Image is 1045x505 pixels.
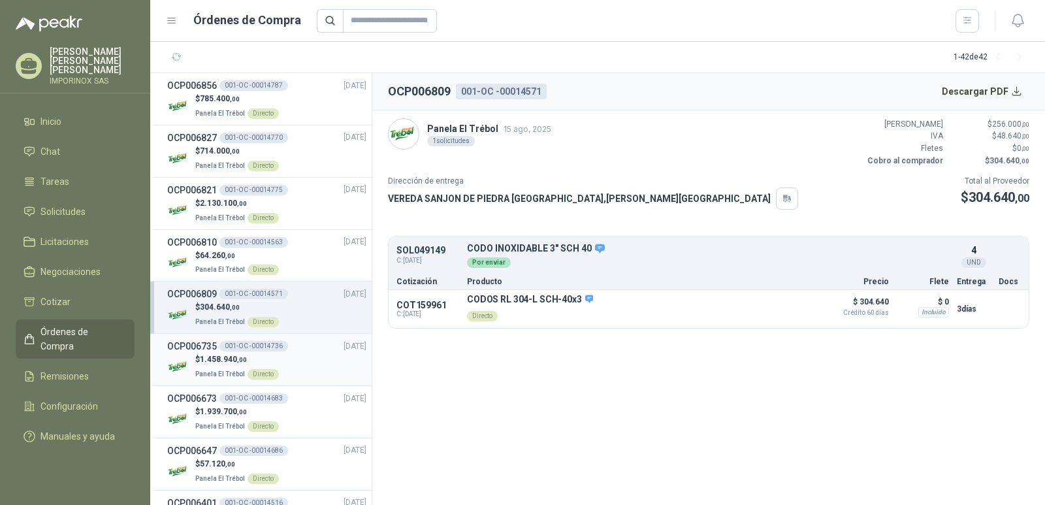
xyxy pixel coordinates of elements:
span: Licitaciones [40,235,89,249]
p: $ [195,93,279,105]
h2: OCP006809 [388,82,451,101]
div: 1 solicitudes [427,136,475,146]
a: Manuales y ayuda [16,424,135,449]
p: Producto [467,278,816,285]
a: Órdenes de Compra [16,319,135,359]
span: ,00 [230,148,240,155]
span: Negociaciones [40,265,101,279]
span: Inicio [40,114,61,129]
span: Órdenes de Compra [40,325,122,353]
span: Panela El Trébol [195,318,245,325]
p: $ [195,301,279,314]
span: 304.640 [200,302,240,312]
div: Directo [248,213,279,223]
span: 785.400 [200,94,240,103]
p: CODO INOXIDABLE 3" SCH 40 [467,243,949,255]
p: $ [195,353,279,366]
span: [DATE] [344,340,366,353]
p: IVA [865,130,943,142]
div: Directo [248,108,279,119]
a: Chat [16,139,135,164]
p: $ [951,130,1029,142]
div: Directo [248,317,279,327]
div: 001-OC -00014571 [456,84,547,99]
div: Directo [248,421,279,432]
span: 304.640 [969,189,1029,205]
a: OCP006827001-OC -00014770[DATE] Company Logo$714.000,00Panela El TrébolDirecto [167,131,366,172]
a: OCP006735001-OC -00014736[DATE] Company Logo$1.458.940,00Panela El TrébolDirecto [167,339,366,380]
img: Company Logo [167,95,190,118]
a: OCP006810001-OC -00014563[DATE] Company Logo$64.260,00Panela El TrébolDirecto [167,235,366,276]
p: $ [195,458,279,470]
span: [DATE] [344,131,366,144]
span: 48.640 [997,131,1029,140]
div: 001-OC -00014775 [219,185,288,195]
h3: OCP006647 [167,444,217,458]
p: [PERSON_NAME] [865,118,943,131]
span: Cotizar [40,295,71,309]
p: $ [951,118,1029,131]
span: 714.000 [200,146,240,155]
span: Panela El Trébol [195,370,245,378]
button: Descargar PDF [935,78,1030,105]
img: Company Logo [167,251,190,274]
span: Panela El Trébol [195,475,245,482]
span: ,00 [237,408,247,415]
p: Dirección de entrega [388,175,798,187]
p: Docs [999,278,1021,285]
h3: OCP006735 [167,339,217,353]
a: Configuración [16,394,135,419]
span: ,00 [1020,157,1029,165]
span: Manuales y ayuda [40,429,115,444]
a: Solicitudes [16,199,135,224]
div: UND [961,257,986,268]
span: 1.458.940 [200,355,247,364]
h3: OCP006810 [167,235,217,250]
div: 001-OC -00014571 [219,289,288,299]
span: 2.130.100 [200,199,247,208]
p: Cotización [396,278,459,285]
img: Company Logo [167,408,190,431]
span: Solicitudes [40,204,86,219]
span: 15 ago, 2025 [504,124,551,134]
a: OCP006809001-OC -00014571[DATE] Company Logo$304.640,00Panela El TrébolDirecto [167,287,366,328]
span: Configuración [40,399,98,414]
span: ,00 [225,252,235,259]
span: Panela El Trébol [195,266,245,273]
p: Flete [897,278,949,285]
a: Tareas [16,169,135,194]
div: Directo [248,369,279,380]
h3: OCP006827 [167,131,217,145]
p: 3 días [957,301,991,317]
span: Remisiones [40,369,89,383]
span: 57.120 [200,459,235,468]
span: [DATE] [344,236,366,248]
span: 256.000 [992,120,1029,129]
p: Cobro al comprador [865,155,943,167]
p: $ 304.640 [824,294,889,316]
p: $ [951,155,1029,167]
p: Fletes [865,142,943,155]
p: $ 0 [897,294,949,310]
img: Company Logo [389,119,419,149]
span: ,00 [230,95,240,103]
span: 64.260 [200,251,235,260]
img: Company Logo [167,355,190,378]
span: Panela El Trébol [195,423,245,430]
a: Licitaciones [16,229,135,254]
a: OCP006856001-OC -00014787[DATE] Company Logo$785.400,00Panela El TrébolDirecto [167,78,366,120]
a: OCP006673001-OC -00014683[DATE] Company Logo$1.939.700,00Panela El TrébolDirecto [167,391,366,432]
span: Crédito 60 días [824,310,889,316]
span: 0 [1017,144,1029,153]
span: ,00 [237,356,247,363]
div: 001-OC -00014686 [219,446,288,456]
p: $ [195,197,279,210]
p: SOL049149 [396,246,459,255]
img: Company Logo [167,303,190,326]
h3: OCP006809 [167,287,217,301]
p: IMPORINOX SAS [50,77,135,85]
p: $ [195,406,279,418]
span: 1.939.700 [200,407,247,416]
a: Negociaciones [16,259,135,284]
p: $ [195,145,279,157]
